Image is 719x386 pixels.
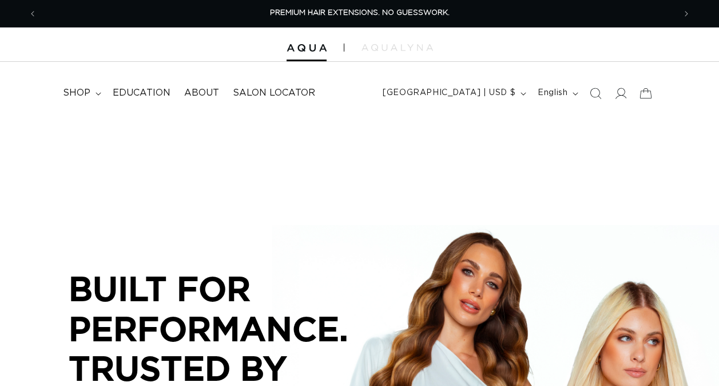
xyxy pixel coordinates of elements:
summary: Search [583,81,608,106]
button: Previous announcement [20,3,45,25]
span: shop [63,87,90,99]
a: Salon Locator [226,80,322,106]
summary: shop [56,80,106,106]
span: Salon Locator [233,87,315,99]
a: Education [106,80,177,106]
img: aqualyna.com [362,44,433,51]
span: [GEOGRAPHIC_DATA] | USD $ [383,87,515,99]
span: PREMIUM HAIR EXTENSIONS. NO GUESSWORK. [270,9,450,17]
button: [GEOGRAPHIC_DATA] | USD $ [376,82,531,104]
span: Education [113,87,170,99]
img: Aqua Hair Extensions [287,44,327,52]
span: About [184,87,219,99]
button: English [531,82,583,104]
button: Next announcement [674,3,699,25]
a: About [177,80,226,106]
span: English [538,87,567,99]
